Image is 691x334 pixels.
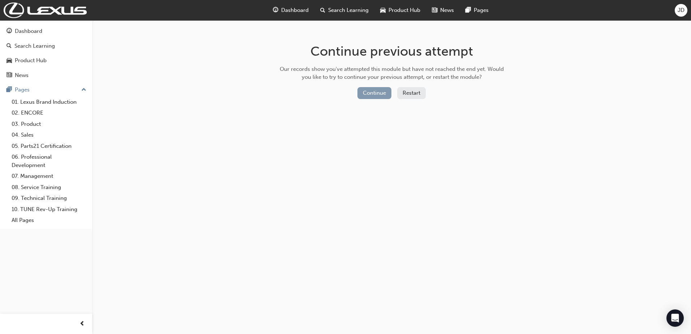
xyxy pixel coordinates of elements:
span: news-icon [432,6,437,15]
div: Pages [15,86,30,94]
a: 01. Lexus Brand Induction [9,97,89,108]
span: prev-icon [80,320,85,329]
div: Open Intercom Messenger [666,309,684,327]
a: News [3,69,89,82]
span: News [440,6,454,14]
span: car-icon [7,57,12,64]
span: up-icon [81,85,86,95]
span: pages-icon [7,87,12,93]
span: news-icon [7,72,12,79]
button: Continue [357,87,391,99]
a: 08. Service Training [9,182,89,193]
button: Pages [3,83,89,97]
img: Trak [4,3,87,18]
a: 10. TUNE Rev-Up Training [9,204,89,215]
a: pages-iconPages [460,3,494,18]
a: 07. Management [9,171,89,182]
span: pages-icon [465,6,471,15]
span: Dashboard [281,6,309,14]
span: guage-icon [7,28,12,35]
a: 02. ENCORE [9,107,89,119]
span: Product Hub [389,6,420,14]
a: news-iconNews [426,3,460,18]
a: car-iconProduct Hub [374,3,426,18]
a: search-iconSearch Learning [314,3,374,18]
a: Search Learning [3,39,89,53]
div: News [15,71,29,80]
a: 05. Parts21 Certification [9,141,89,152]
a: 09. Technical Training [9,193,89,204]
span: search-icon [7,43,12,50]
div: Our records show you've attempted this module but have not reached the end yet. Would you like to... [277,65,506,81]
span: car-icon [380,6,386,15]
span: guage-icon [273,6,278,15]
span: Search Learning [328,6,369,14]
a: 06. Professional Development [9,151,89,171]
div: Dashboard [15,27,42,35]
button: JD [675,4,687,17]
button: DashboardSearch LearningProduct HubNews [3,23,89,83]
h1: Continue previous attempt [277,43,506,59]
span: JD [678,6,684,14]
button: Restart [397,87,426,99]
a: Product Hub [3,54,89,67]
div: Search Learning [14,42,55,50]
a: All Pages [9,215,89,226]
a: Dashboard [3,25,89,38]
a: guage-iconDashboard [267,3,314,18]
span: Pages [474,6,489,14]
div: Product Hub [15,56,47,65]
span: search-icon [320,6,325,15]
a: 04. Sales [9,129,89,141]
a: 03. Product [9,119,89,130]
